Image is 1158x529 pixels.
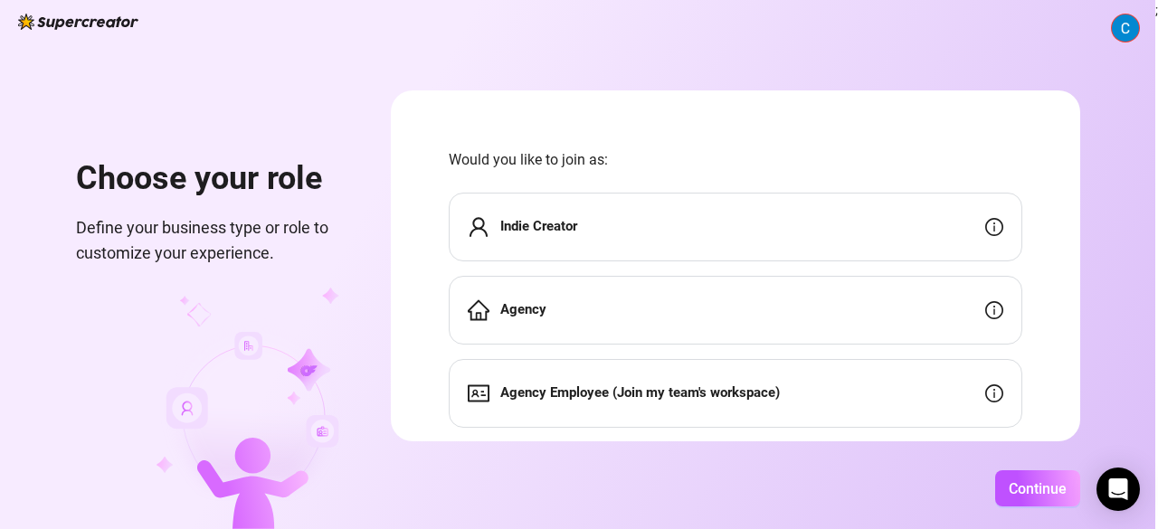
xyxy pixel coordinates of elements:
span: Would you like to join as: [449,148,1022,171]
span: idcard [468,383,489,404]
img: ACg8ocLh20ZwbK6OYTXv1phyaTvWB3qMcDiBI2Tup6dS5LkEU_jkdQ=s96-c [1112,14,1139,42]
span: home [468,299,489,321]
span: info-circle [985,218,1003,236]
span: info-circle [985,301,1003,319]
strong: Indie Creator [500,218,577,234]
span: info-circle [985,384,1003,402]
h1: Choose your role [76,159,347,199]
span: user [468,216,489,238]
span: Define your business type or role to customize your experience. [76,215,347,267]
span: Continue [1009,480,1067,497]
strong: Agency [500,301,546,317]
button: Continue [995,470,1080,506]
img: logo [18,14,138,30]
div: Open Intercom Messenger [1096,468,1140,511]
strong: Agency Employee (Join my team's workspace) [500,384,780,401]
